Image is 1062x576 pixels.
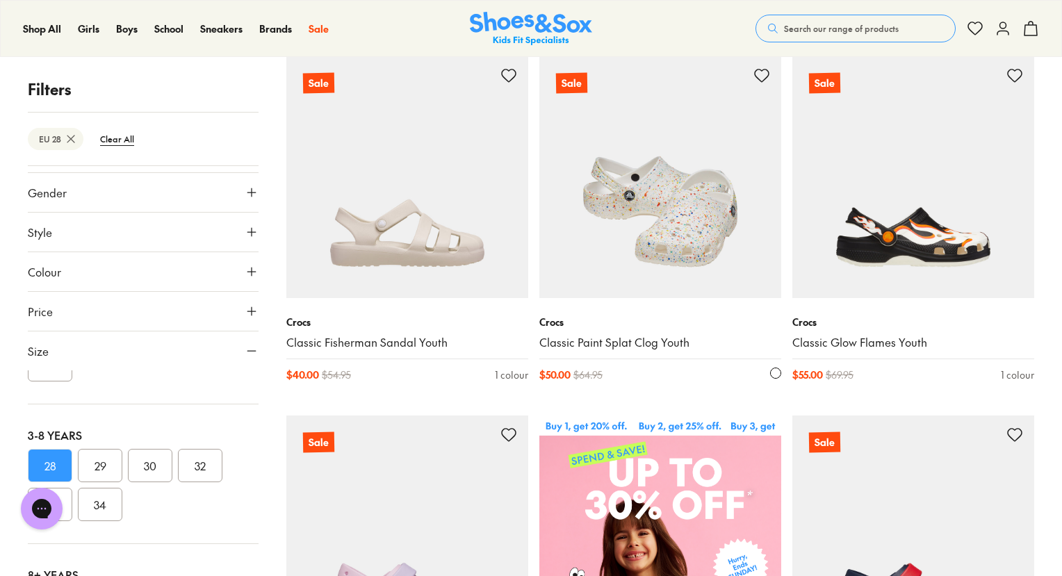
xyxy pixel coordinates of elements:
[792,56,1034,298] a: Sale
[28,331,259,370] button: Size
[89,126,145,151] btn: Clear All
[286,56,528,298] a: Sale
[309,22,329,36] a: Sale
[200,22,243,35] span: Sneakers
[792,315,1034,329] p: Crocs
[23,22,61,36] a: Shop All
[28,292,259,331] button: Price
[470,12,592,46] a: Shoes & Sox
[539,368,571,382] span: $ 50.00
[154,22,183,35] span: School
[200,22,243,36] a: Sneakers
[28,263,61,280] span: Colour
[116,22,138,35] span: Boys
[322,368,351,382] span: $ 54.95
[28,184,67,201] span: Gender
[28,449,72,482] button: 28
[303,431,334,452] p: Sale
[784,22,899,35] span: Search our range of products
[286,315,528,329] p: Crocs
[539,335,781,350] a: Classic Paint Splat Clog Youth
[539,56,781,298] a: Sale
[470,12,592,46] img: SNS_Logo_Responsive.svg
[154,22,183,36] a: School
[28,427,259,443] div: 3-8 Years
[28,252,259,291] button: Colour
[792,368,823,382] span: $ 55.00
[28,303,53,320] span: Price
[28,128,83,150] btn: EU 28
[28,224,52,240] span: Style
[755,15,956,42] button: Search our range of products
[309,22,329,35] span: Sale
[28,213,259,252] button: Style
[28,78,259,101] p: Filters
[573,368,603,382] span: $ 64.95
[259,22,292,35] span: Brands
[78,22,99,35] span: Girls
[286,368,319,382] span: $ 40.00
[539,315,781,329] p: Crocs
[259,22,292,36] a: Brands
[128,449,172,482] button: 30
[495,368,528,382] div: 1 colour
[809,72,840,93] p: Sale
[28,173,259,212] button: Gender
[78,22,99,36] a: Girls
[556,72,587,93] p: Sale
[78,488,122,521] button: 34
[78,449,122,482] button: 29
[303,72,334,93] p: Sale
[23,22,61,35] span: Shop All
[28,343,49,359] span: Size
[1001,368,1034,382] div: 1 colour
[178,449,222,482] button: 32
[286,335,528,350] a: Classic Fisherman Sandal Youth
[792,335,1034,350] a: Classic Glow Flames Youth
[14,483,70,534] iframe: Gorgias live chat messenger
[116,22,138,36] a: Boys
[826,368,853,382] span: $ 69.95
[809,431,840,452] p: Sale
